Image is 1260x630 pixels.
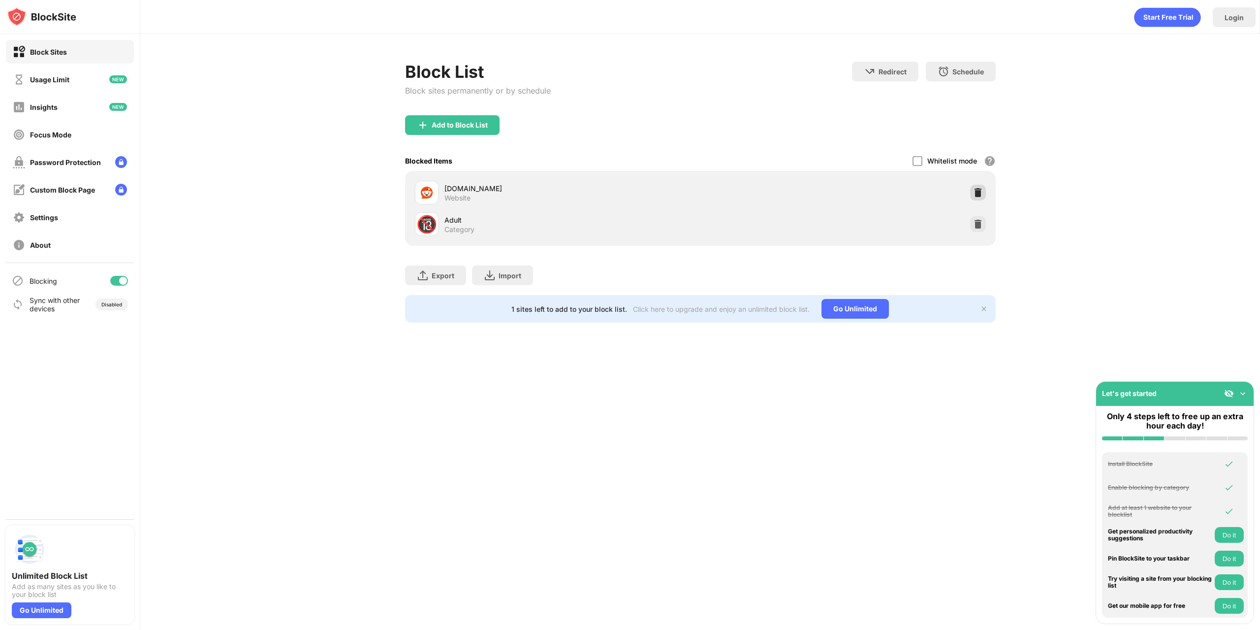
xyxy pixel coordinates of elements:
img: omni-check.svg [1224,459,1234,469]
div: Block List [405,62,551,82]
img: eye-not-visible.svg [1224,389,1234,398]
div: Block sites permanently or by schedule [405,86,551,96]
img: x-button.svg [980,305,988,313]
div: Password Protection [30,158,101,166]
div: Block Sites [30,48,67,56]
img: time-usage-off.svg [13,73,25,86]
div: Website [444,194,471,202]
div: Get our mobile app for free [1108,602,1212,609]
div: animation [1134,7,1201,27]
img: favicons [421,187,433,199]
div: Only 4 steps left to free up an extra hour each day! [1102,412,1248,431]
img: settings-off.svg [13,211,25,224]
div: Go Unlimited [12,602,71,618]
div: Blocking [30,277,57,285]
div: Category [444,225,474,234]
div: Click here to upgrade and enjoy an unlimited block list. [633,305,810,313]
div: Schedule [952,67,984,76]
img: password-protection-off.svg [13,156,25,168]
div: Import [499,271,521,280]
img: insights-off.svg [13,101,25,113]
img: push-block-list.svg [12,531,47,567]
img: omni-setup-toggle.svg [1238,389,1248,398]
div: Pin BlockSite to your taskbar [1108,555,1212,562]
img: about-off.svg [13,239,25,251]
div: About [30,241,51,249]
div: Let's get started [1102,389,1157,398]
div: Custom Block Page [30,186,95,194]
img: blocking-icon.svg [12,275,24,287]
div: Add at least 1 website to your blocklist [1108,504,1212,519]
div: Focus Mode [30,131,71,139]
img: block-on.svg [13,46,25,58]
img: lock-menu.svg [115,156,127,168]
div: Disabled [101,301,122,307]
div: Get personalized productivity suggestions [1108,528,1212,542]
div: [DOMAIN_NAME] [444,183,700,194]
img: lock-menu.svg [115,184,127,196]
button: Do it [1215,598,1244,614]
div: Export [432,271,454,280]
div: 1 sites left to add to your block list. [511,305,627,313]
div: Enable blocking by category [1108,484,1212,491]
div: Login [1225,13,1244,22]
div: Install BlockSite [1108,461,1212,467]
button: Do it [1215,574,1244,590]
div: Try visiting a site from your blocking list [1108,575,1212,590]
div: Redirect [879,67,907,76]
div: 🔞 [416,214,437,234]
img: logo-blocksite.svg [7,7,76,27]
div: Usage Limit [30,75,69,84]
div: Sync with other devices [30,296,80,313]
div: Unlimited Block List [12,571,128,581]
div: Settings [30,213,58,222]
img: omni-check.svg [1224,506,1234,516]
div: Whitelist mode [927,157,977,165]
img: focus-off.svg [13,129,25,141]
button: Do it [1215,527,1244,543]
img: sync-icon.svg [12,298,24,310]
div: Add as many sites as you like to your block list [12,583,128,598]
div: Insights [30,103,58,111]
img: new-icon.svg [109,103,127,111]
img: customize-block-page-off.svg [13,184,25,196]
div: Blocked Items [405,157,452,165]
div: Add to Block List [432,121,488,129]
button: Do it [1215,551,1244,566]
div: Adult [444,215,700,225]
div: Go Unlimited [821,299,889,319]
img: omni-check.svg [1224,483,1234,493]
img: new-icon.svg [109,75,127,83]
